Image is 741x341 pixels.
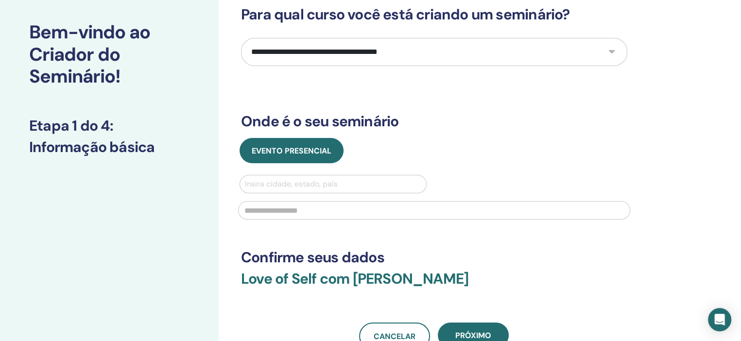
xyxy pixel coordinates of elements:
[708,308,731,331] div: Open Intercom Messenger
[241,113,627,130] h3: Onde é o seu seminário
[241,270,627,299] h3: Love of Self com [PERSON_NAME]
[455,330,491,341] span: Próximo
[29,21,190,88] h2: Bem-vindo ao Criador do Seminário!
[240,138,344,163] button: Evento presencial
[252,146,331,156] span: Evento presencial
[29,138,190,156] h3: Informação básica
[241,6,627,23] h3: Para qual curso você está criando um seminário?
[241,249,627,266] h3: Confirme seus dados
[29,117,190,135] h3: Etapa 1 do 4 :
